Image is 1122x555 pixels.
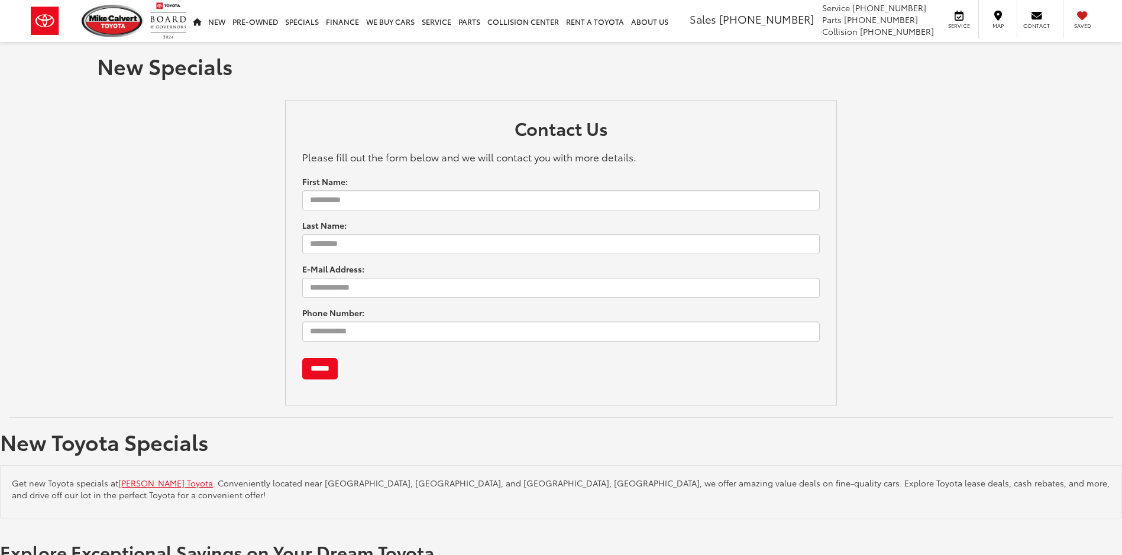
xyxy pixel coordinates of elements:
[302,150,820,164] p: Please fill out the form below and we will contact you with more details.
[822,2,850,14] span: Service
[302,219,347,231] label: Last Name:
[12,477,1110,501] p: Get new Toyota specials at . Conveniently located near [GEOGRAPHIC_DATA], [GEOGRAPHIC_DATA], and ...
[844,14,918,25] span: [PHONE_NUMBER]
[860,25,934,37] span: [PHONE_NUMBER]
[946,22,972,30] span: Service
[302,263,364,275] label: E-Mail Address:
[1069,22,1095,30] span: Saved
[719,11,814,27] span: [PHONE_NUMBER]
[302,307,364,319] label: Phone Number:
[690,11,716,27] span: Sales
[82,5,144,37] img: Mike Calvert Toyota
[1023,22,1050,30] span: Contact
[985,22,1011,30] span: Map
[822,25,858,37] span: Collision
[302,118,820,144] h2: Contact Us
[302,176,348,187] label: First Name:
[822,14,842,25] span: Parts
[97,54,1026,77] h1: New Specials
[852,2,926,14] span: [PHONE_NUMBER]
[118,477,213,489] a: [PERSON_NAME] Toyota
